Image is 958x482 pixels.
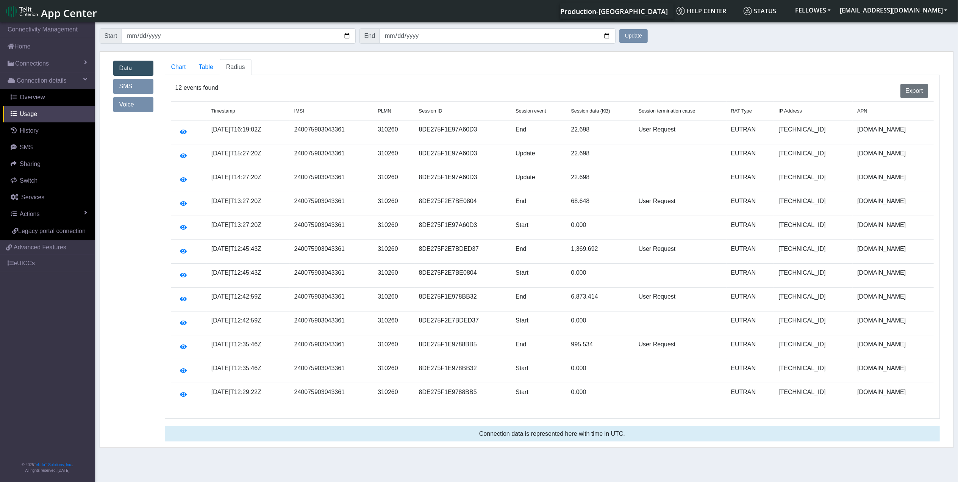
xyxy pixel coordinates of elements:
[511,335,566,359] td: End
[6,3,96,19] a: App Center
[290,311,374,335] td: 240075903043361
[18,228,86,234] span: Legacy portal connection
[207,168,290,192] td: [DATE]T14:27:20Z
[727,335,774,359] td: EUTRAN
[207,216,290,240] td: [DATE]T13:27:20Z
[20,94,45,100] span: Overview
[511,264,566,288] td: Start
[207,240,290,264] td: [DATE]T12:45:43Z
[290,383,374,407] td: 240075903043361
[6,5,38,17] img: logo-telit-cinterion-gw-new.png
[511,359,566,383] td: Start
[34,463,72,467] a: Telit IoT Solutions, Inc.
[511,311,566,335] td: Start
[17,76,67,85] span: Connection details
[900,84,928,98] button: Export
[774,383,853,407] td: [TECHNICAL_ID]
[414,264,511,288] td: 8DE275F2E7BE0804
[677,7,685,15] img: knowledge.svg
[511,120,566,144] td: End
[639,108,695,114] span: Session termination cause
[373,288,414,311] td: 310260
[165,59,940,75] ul: Tabs
[566,288,634,311] td: 6,873.414
[511,144,566,168] td: Update
[207,383,290,407] td: [DATE]T12:29:22Z
[414,288,511,311] td: 8DE275F1E978BB32
[3,122,95,139] a: History
[791,3,835,17] button: FELLOWES
[290,288,374,311] td: 240075903043361
[20,111,37,117] span: Usage
[744,7,776,15] span: Status
[853,383,933,407] td: [DOMAIN_NAME]
[727,120,774,144] td: EUTRAN
[566,144,634,168] td: 22.698
[290,240,374,264] td: 240075903043361
[774,264,853,288] td: [TECHNICAL_ID]
[359,28,380,44] span: End
[566,120,634,144] td: 22.698
[566,192,634,216] td: 68.648
[774,216,853,240] td: [TECHNICAL_ID]
[414,383,511,407] td: 8DE275F1E9788BB5
[290,264,374,288] td: 240075903043361
[373,192,414,216] td: 310260
[853,359,933,383] td: [DOMAIN_NAME]
[113,61,153,76] a: Data
[41,6,97,20] span: App Center
[619,29,648,43] button: Update
[560,7,668,16] span: Production-[GEOGRAPHIC_DATA]
[3,156,95,172] a: Sharing
[727,288,774,311] td: EUTRAN
[727,359,774,383] td: EUTRAN
[414,168,511,192] td: 8DE275F1E97A60D3
[414,335,511,359] td: 8DE275F1E9788BB5
[373,144,414,168] td: 310260
[20,177,38,184] span: Switch
[290,144,374,168] td: 240075903043361
[175,83,219,92] span: 12 events found
[373,311,414,335] td: 310260
[727,192,774,216] td: EUTRAN
[290,192,374,216] td: 240075903043361
[560,3,667,19] a: Your current platform instance
[373,120,414,144] td: 310260
[290,216,374,240] td: 240075903043361
[20,211,39,217] span: Actions
[414,216,511,240] td: 8DE275F1E97A60D3
[226,64,245,70] span: Radius
[414,240,511,264] td: 8DE275F2E7BDED37
[419,108,442,114] span: Session ID
[727,144,774,168] td: EUTRAN
[853,144,933,168] td: [DOMAIN_NAME]
[373,359,414,383] td: 310260
[835,3,952,17] button: [EMAIL_ADDRESS][DOMAIN_NAME]
[100,28,122,44] span: Start
[774,168,853,192] td: [TECHNICAL_ID]
[207,120,290,144] td: [DATE]T16:19:02Z
[3,172,95,189] a: Switch
[373,240,414,264] td: 310260
[207,335,290,359] td: [DATE]T12:35:46Z
[731,108,752,114] span: RAT Type
[853,335,933,359] td: [DOMAIN_NAME]
[774,288,853,311] td: [TECHNICAL_ID]
[634,335,727,359] td: User Request
[511,383,566,407] td: Start
[373,168,414,192] td: 310260
[207,359,290,383] td: [DATE]T12:35:46Z
[414,120,511,144] td: 8DE275F1E97A60D3
[727,240,774,264] td: EUTRAN
[113,79,153,94] a: SMS
[414,144,511,168] td: 8DE275F1E97A60D3
[727,311,774,335] td: EUTRAN
[566,240,634,264] td: 1,369.692
[774,240,853,264] td: [TECHNICAL_ID]
[290,335,374,359] td: 240075903043361
[113,97,153,112] a: Voice
[511,192,566,216] td: End
[566,264,634,288] td: 0.000
[511,216,566,240] td: Start
[3,189,95,206] a: Services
